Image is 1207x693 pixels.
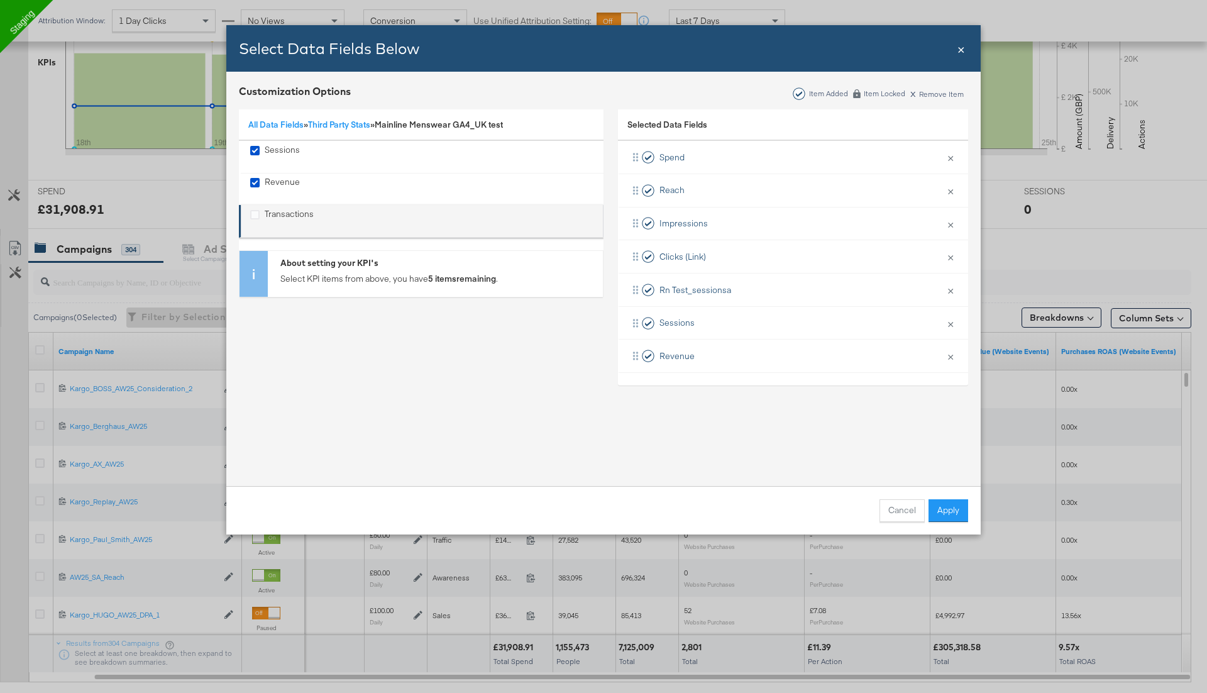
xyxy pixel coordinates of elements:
button: × [942,310,959,336]
div: Transactions [265,208,314,234]
p: Select KPI items from above, you have . [280,273,597,285]
button: × [942,177,959,204]
div: Item Added [808,89,849,98]
div: Customization Options [239,84,351,99]
a: All Data Fields [248,119,304,130]
button: × [942,144,959,170]
a: Third Party Stats [308,119,370,130]
span: Select Data Fields Below [239,39,419,58]
button: Cancel [879,499,925,522]
span: x [910,86,916,99]
div: About setting your KPI's [280,257,597,269]
button: × [942,343,959,369]
strong: 5 items remaining [428,273,496,284]
button: × [942,243,959,270]
div: Revenue [265,176,300,202]
button: × [942,277,959,303]
span: × [957,40,965,57]
span: Sessions [659,317,695,329]
span: Mainline Menswear GA4_UK test [375,119,503,130]
span: Clicks (Link) [659,251,706,263]
div: Remove Item [910,88,964,99]
span: » [308,119,375,130]
span: Revenue [659,350,695,362]
button: × [942,211,959,237]
span: Spend [659,152,685,164]
span: Reach [659,184,685,196]
span: Selected Data Fields [627,119,707,136]
span: » [248,119,308,130]
span: Impressions [659,218,708,230]
button: Apply [929,499,968,522]
div: Item Locked [863,89,906,98]
div: Revenue [250,176,300,202]
span: Rn Test_sessionsa [659,284,731,296]
div: Bulk Add Locations Modal [226,25,981,535]
div: Close [957,40,965,58]
div: Transactions [250,208,314,234]
div: Sessions [265,144,300,170]
div: Sessions [250,144,300,170]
